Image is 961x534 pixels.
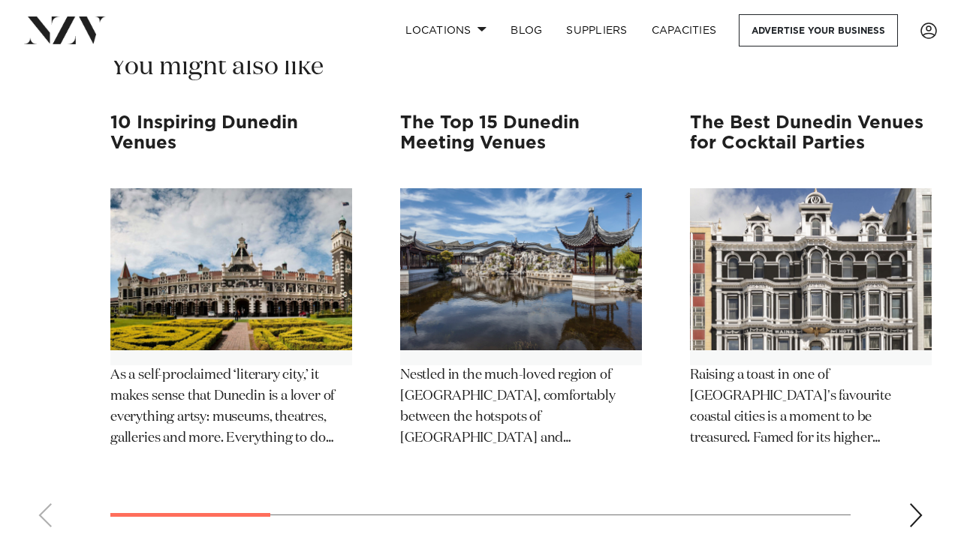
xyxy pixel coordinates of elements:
[690,188,932,350] img: The Best Dunedin Venues for Cocktail Parties
[400,113,642,466] swiper-slide: 2 / 12
[690,113,932,172] h3: The Best Dunedin Venues for Cocktail Parties
[499,14,554,46] a: BLOG
[739,14,898,46] a: Advertise your business
[690,113,932,466] swiper-slide: 3 / 12
[110,113,352,466] swiper-slide: 1 / 12
[400,113,642,172] h3: The Top 15 Dunedin Meeting Venues
[110,113,352,448] a: 10 Inspiring Dunedin Venues 10 Inspiring Dunedin Venues As a self-proclaimed ‘literary city,’ it ...
[110,50,324,84] h2: You might also like
[554,14,639,46] a: SUPPLIERS
[110,188,352,350] img: 10 Inspiring Dunedin Venues
[24,16,106,43] img: nzv-logo.png
[400,113,642,448] a: The Top 15 Dunedin Meeting Venues The Top 15 Dunedin Meeting Venues Nestled in the much-loved reg...
[110,365,352,449] p: As a self-proclaimed ‘literary city,’ it makes sense that Dunedin is a lover of everything artsy:...
[690,365,932,449] p: Raising a toast in one of [GEOGRAPHIC_DATA]'s favourite coastal cities is a moment to be treasure...
[400,365,642,449] p: Nestled in the much-loved region of [GEOGRAPHIC_DATA], comfortably between the hotspots of [GEOGR...
[110,113,352,172] h3: 10 Inspiring Dunedin Venues
[640,14,729,46] a: Capacities
[393,14,499,46] a: Locations
[400,188,642,350] img: The Top 15 Dunedin Meeting Venues
[690,113,932,448] a: The Best Dunedin Venues for Cocktail Parties The Best Dunedin Venues for Cocktail Parties Raising...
